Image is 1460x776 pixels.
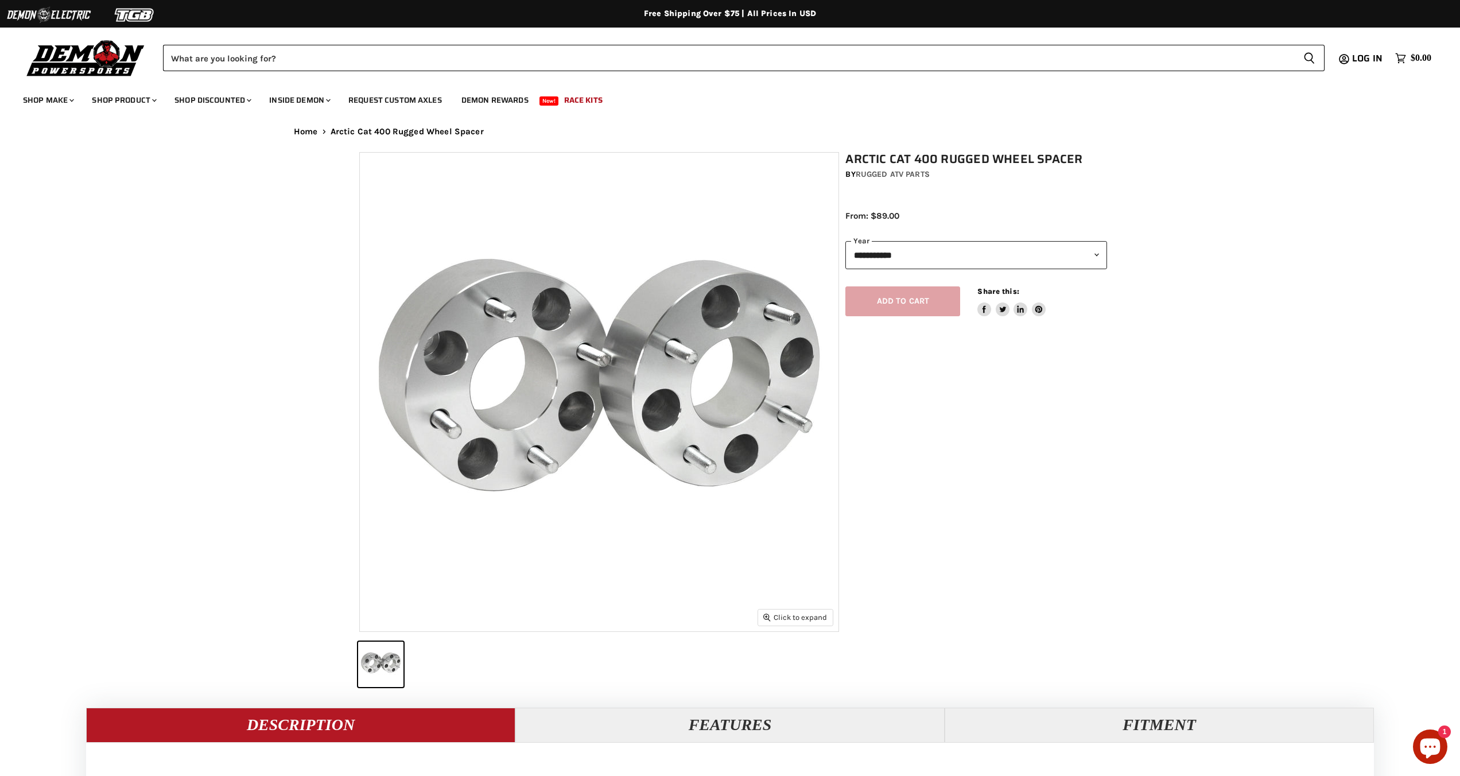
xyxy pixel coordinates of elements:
span: Log in [1352,51,1383,65]
nav: Breadcrumbs [271,127,1189,137]
span: Click to expand [763,613,827,622]
a: Race Kits [556,88,611,112]
select: year [845,241,1107,269]
span: From: $89.00 [845,211,899,221]
a: Inside Demon [261,88,337,112]
form: Product [163,45,1325,71]
div: Free Shipping Over $75 | All Prices In USD [271,9,1189,19]
a: Shop Product [83,88,164,112]
span: Share this: [977,287,1019,296]
aside: Share this: [977,286,1046,317]
button: Features [515,708,945,742]
img: Demon Powersports [23,37,149,78]
ul: Main menu [14,84,1428,112]
img: TGB Logo 2 [92,4,178,26]
a: Home [294,127,318,137]
a: Shop Make [14,88,81,112]
img: Arctic Cat 400 Rugged Wheel Spacer [360,153,838,631]
button: Fitment [945,708,1374,742]
inbox-online-store-chat: Shopify online store chat [1409,730,1451,767]
img: Demon Electric Logo 2 [6,4,92,26]
a: Rugged ATV Parts [856,169,930,179]
span: Arctic Cat 400 Rugged Wheel Spacer [331,127,484,137]
a: Shop Discounted [166,88,258,112]
span: New! [539,96,559,106]
button: Click to expand [758,610,833,625]
h1: Arctic Cat 400 Rugged Wheel Spacer [845,152,1107,166]
div: by [845,168,1107,181]
a: $0.00 [1389,50,1437,67]
a: Request Custom Axles [340,88,451,112]
a: Log in [1347,53,1389,64]
button: Arctic Cat 400 Rugged Wheel Spacer thumbnail [358,642,403,687]
span: $0.00 [1411,53,1431,64]
button: Description [86,708,515,742]
button: Search [1294,45,1325,71]
a: Demon Rewards [453,88,537,112]
input: Search [163,45,1294,71]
